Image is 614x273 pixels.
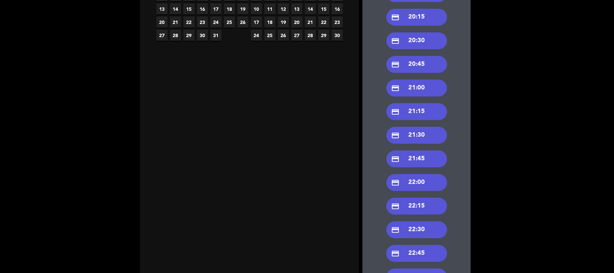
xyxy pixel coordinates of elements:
[156,3,168,15] span: 13
[156,30,168,41] span: 27
[183,3,195,15] span: 15
[386,174,447,191] div: 22:00
[386,56,447,73] div: 20:45
[318,3,329,15] span: 15
[210,3,222,15] span: 17
[183,17,195,28] span: 22
[237,3,248,15] span: 19
[391,108,400,116] i: credit_card
[391,60,400,69] i: credit_card
[386,221,447,238] div: 22:30
[197,30,208,41] span: 30
[332,17,343,28] span: 23
[391,131,400,140] i: credit_card
[197,17,208,28] span: 23
[391,155,400,163] i: credit_card
[251,30,262,41] span: 24
[251,17,262,28] span: 17
[386,198,447,215] div: 22:15
[278,3,289,15] span: 12
[237,17,248,28] span: 26
[264,3,275,15] span: 11
[391,249,400,258] i: credit_card
[318,17,329,28] span: 22
[391,13,400,22] i: credit_card
[318,30,329,41] span: 29
[197,3,208,15] span: 16
[291,3,302,15] span: 13
[210,17,222,28] span: 24
[391,37,400,45] i: credit_card
[291,17,302,28] span: 20
[305,30,316,41] span: 28
[386,245,447,262] div: 22:45
[391,84,400,92] i: credit_card
[391,202,400,211] i: credit_card
[386,127,447,144] div: 21:30
[386,80,447,97] div: 21:00
[264,30,275,41] span: 25
[224,3,235,15] span: 18
[332,3,343,15] span: 16
[386,9,447,26] div: 20:15
[210,30,222,41] span: 31
[264,17,275,28] span: 18
[386,103,447,120] div: 21:15
[391,226,400,234] i: credit_card
[391,179,400,187] i: credit_card
[332,30,343,41] span: 30
[278,30,289,41] span: 26
[305,3,316,15] span: 14
[170,30,181,41] span: 28
[386,32,447,49] div: 20:30
[305,17,316,28] span: 21
[278,17,289,28] span: 19
[156,17,168,28] span: 20
[386,151,447,167] div: 21:45
[170,17,181,28] span: 21
[251,3,262,15] span: 10
[224,17,235,28] span: 25
[170,3,181,15] span: 14
[183,30,195,41] span: 29
[291,30,302,41] span: 27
